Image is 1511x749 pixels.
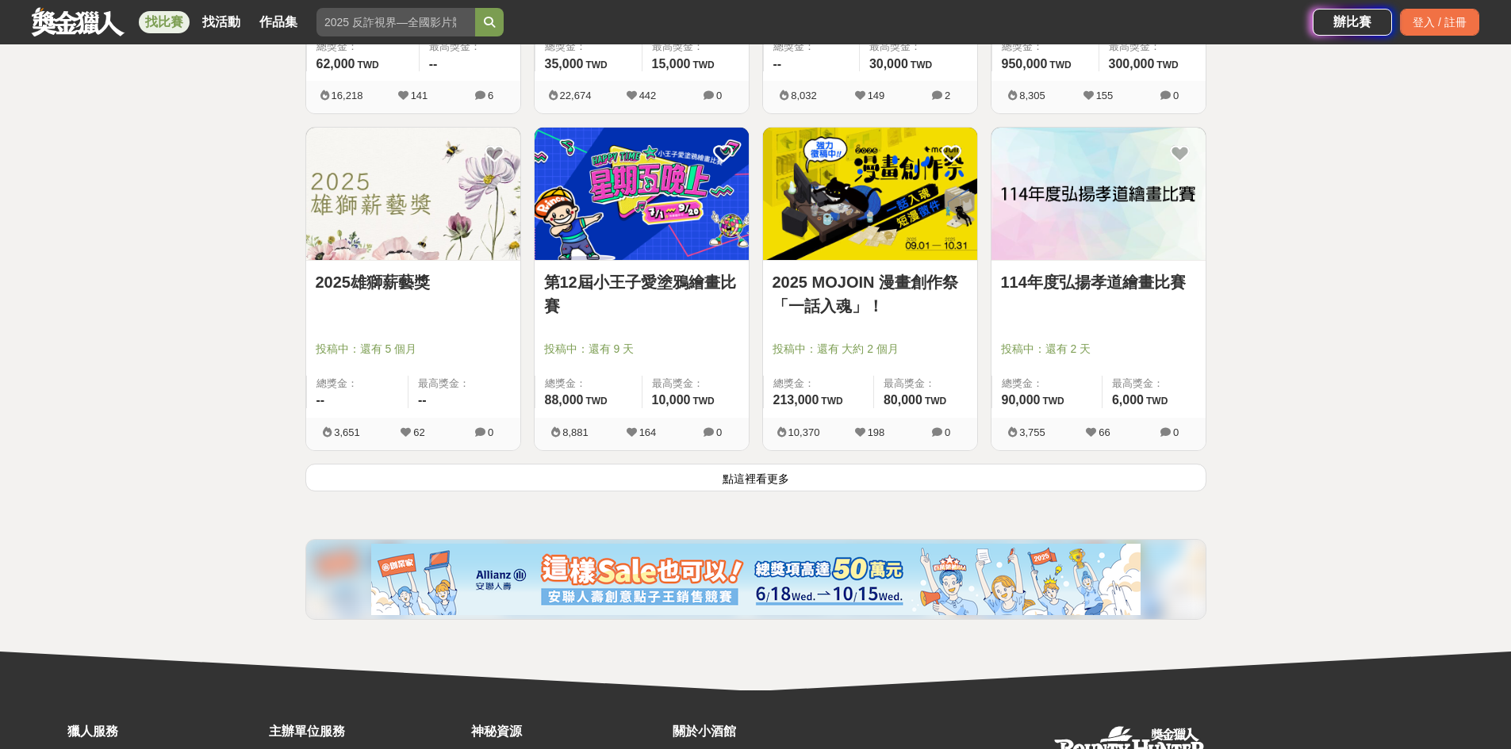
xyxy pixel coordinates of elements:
img: Cover Image [763,128,977,260]
span: 0 [1173,426,1179,438]
span: 6 [488,90,493,101]
span: 0 [1173,90,1179,101]
a: 找活動 [196,11,247,33]
span: 149 [868,90,885,101]
span: 總獎金： [316,39,409,55]
span: TWD [692,59,714,71]
img: cf4fb443-4ad2-4338-9fa3-b46b0bf5d316.png [371,544,1141,615]
div: 神秘資源 [471,722,665,741]
div: 登入 / 註冊 [1400,9,1479,36]
a: 辦比賽 [1313,9,1392,36]
span: TWD [585,396,607,407]
span: TWD [1042,396,1064,407]
span: TWD [925,396,946,407]
input: 2025 反詐視界—全國影片競賽 [316,8,475,36]
span: 總獎金： [545,39,632,55]
span: 80,000 [884,393,922,407]
span: 投稿中：還有 大約 2 個月 [773,341,968,357]
span: 164 [639,426,657,438]
span: 總獎金： [1002,39,1089,55]
span: 198 [868,426,885,438]
span: TWD [1156,59,1178,71]
span: -- [418,393,427,407]
div: 獵人服務 [67,722,261,741]
span: 最高獎金： [652,376,739,392]
img: Cover Image [991,128,1206,260]
span: TWD [821,396,842,407]
span: 最高獎金： [418,376,511,392]
span: 最高獎金： [652,39,739,55]
a: 作品集 [253,11,304,33]
a: Cover Image [306,128,520,261]
span: TWD [1049,59,1071,71]
span: 最高獎金： [1112,376,1196,392]
img: Cover Image [535,128,749,260]
span: TWD [585,59,607,71]
span: 88,000 [545,393,584,407]
span: 最高獎金： [884,376,968,392]
a: 找比賽 [139,11,190,33]
span: 8,032 [791,90,817,101]
span: 8,881 [562,426,589,438]
span: 6,000 [1112,393,1144,407]
span: 213,000 [773,393,819,407]
span: 141 [411,90,428,101]
div: 關於小酒館 [673,722,866,741]
span: 22,674 [560,90,592,101]
span: 投稿中：還有 2 天 [1001,341,1196,357]
a: 2025雄獅薪藝獎 [316,270,511,294]
span: 2 [945,90,950,101]
span: -- [773,57,782,71]
span: 0 [716,426,722,438]
span: 總獎金： [316,376,399,392]
span: TWD [692,396,714,407]
span: -- [429,57,438,71]
span: 300,000 [1109,57,1155,71]
img: Cover Image [306,128,520,260]
a: 第12屆小王子愛塗鴉繪畫比賽 [544,270,739,318]
span: 10,370 [788,426,820,438]
span: TWD [357,59,378,71]
span: 950,000 [1002,57,1048,71]
a: Cover Image [991,128,1206,261]
span: -- [316,393,325,407]
span: 最高獎金： [429,39,511,55]
span: 0 [945,426,950,438]
span: 0 [488,426,493,438]
span: 最高獎金： [1109,39,1196,55]
span: TWD [911,59,932,71]
span: 35,000 [545,57,584,71]
span: 總獎金： [773,376,864,392]
span: 16,218 [332,90,363,101]
span: 90,000 [1002,393,1041,407]
span: 3,651 [334,426,360,438]
button: 點這裡看更多 [305,464,1206,491]
a: Cover Image [535,128,749,261]
span: 總獎金： [545,376,632,392]
span: 30,000 [869,57,908,71]
a: 2025 MOJOIN 漫畫創作祭「一話入魂」！ [773,270,968,318]
span: 3,755 [1019,426,1045,438]
a: Cover Image [763,128,977,261]
span: 0 [716,90,722,101]
span: 442 [639,90,657,101]
span: 投稿中：還有 5 個月 [316,341,511,357]
span: 總獎金： [773,39,849,55]
a: 114年度弘揚孝道繪畫比賽 [1001,270,1196,294]
span: TWD [1146,396,1168,407]
div: 主辦單位服務 [269,722,462,741]
span: 15,000 [652,57,691,71]
span: 66 [1099,426,1110,438]
span: 投稿中：還有 9 天 [544,341,739,357]
span: 10,000 [652,393,691,407]
span: 總獎金： [1002,376,1092,392]
span: 8,305 [1019,90,1045,101]
span: 62,000 [316,57,355,71]
span: 最高獎金： [869,39,968,55]
span: 62 [413,426,424,438]
span: 155 [1096,90,1114,101]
